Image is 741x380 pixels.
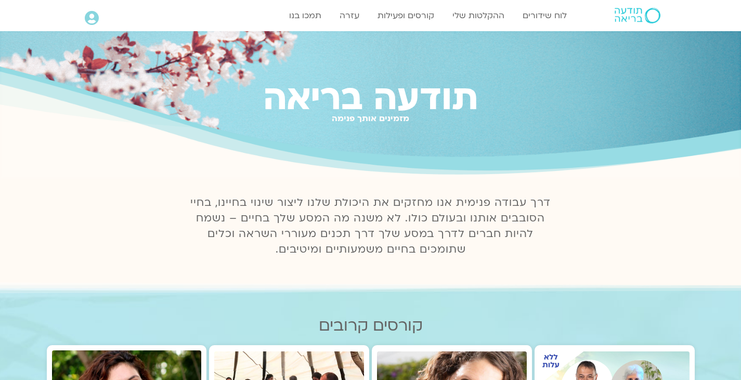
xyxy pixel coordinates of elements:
[334,6,365,25] a: עזרה
[517,6,572,25] a: לוח שידורים
[372,6,439,25] a: קורסים ופעילות
[47,317,695,335] h2: קורסים קרובים
[284,6,327,25] a: תמכו בנו
[185,195,557,257] p: דרך עבודה פנימית אנו מחזקים את היכולת שלנו ליצור שינוי בחיינו, בחיי הסובבים אותנו ובעולם כולו. לא...
[447,6,510,25] a: ההקלטות שלי
[615,8,660,23] img: תודעה בריאה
